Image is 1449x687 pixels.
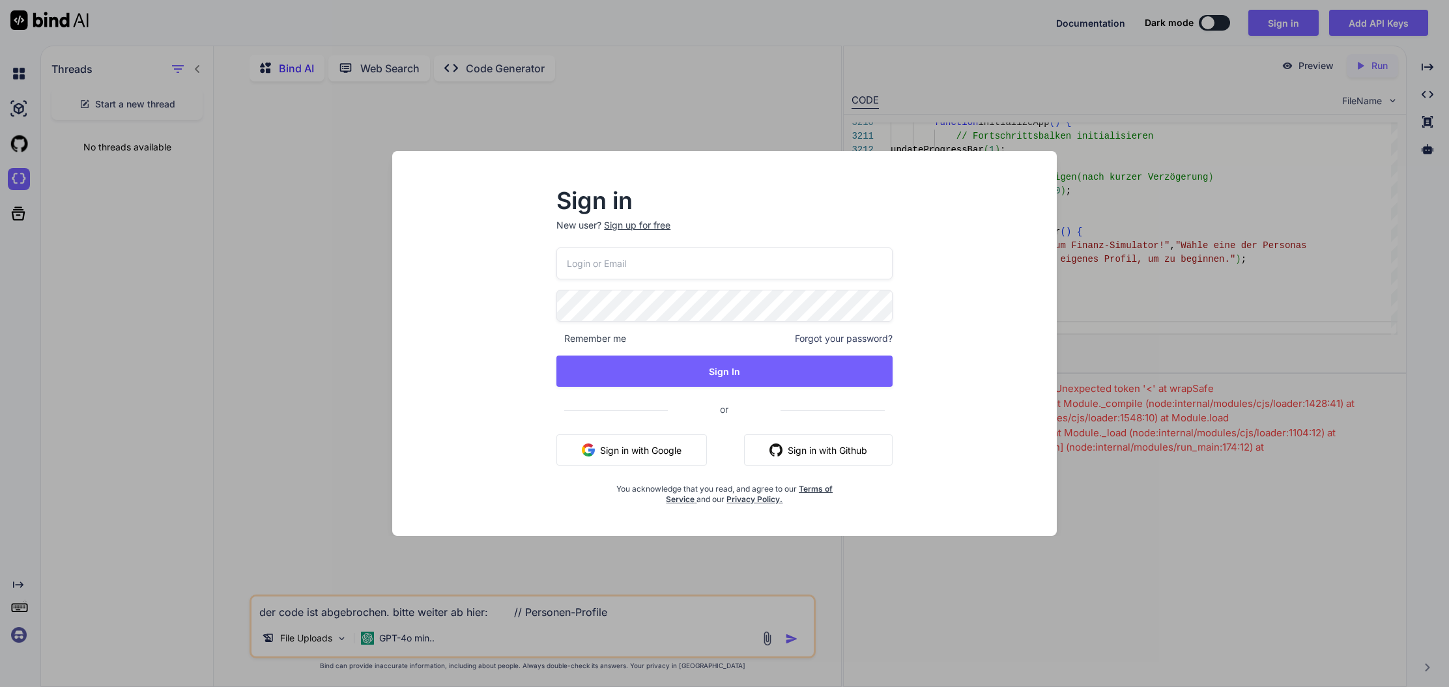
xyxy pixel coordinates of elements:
div: Sign up for free [604,219,670,232]
div: You acknowledge that you read, and agree to our and our [612,476,837,505]
span: Forgot your password? [795,332,893,345]
a: Privacy Policy. [726,494,782,504]
a: Terms of Service [666,484,833,504]
p: New user? [556,219,893,247]
span: or [668,393,781,425]
img: github [769,443,782,456]
h2: Sign in [556,190,893,211]
button: Sign in with Github [744,434,893,466]
span: Remember me [556,332,626,345]
button: Sign in with Google [556,434,707,466]
input: Login or Email [556,247,893,279]
button: Sign In [556,356,893,387]
img: google [582,443,595,456]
